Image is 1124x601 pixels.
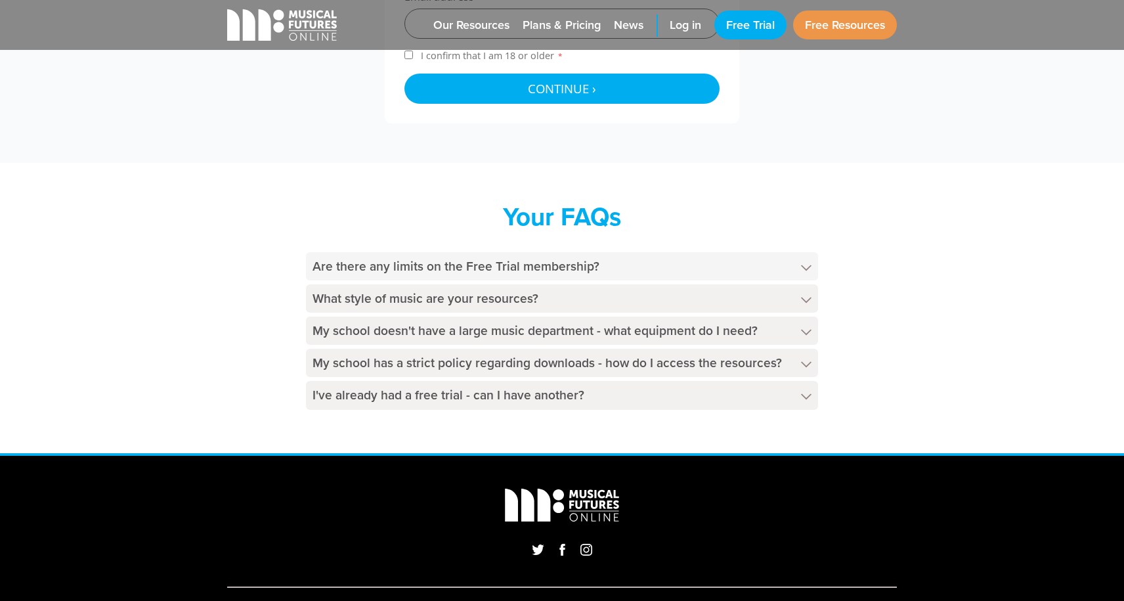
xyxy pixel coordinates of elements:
h4: What style of music are your resources? [306,284,818,313]
button: Continue › [404,74,720,104]
span: Log in [670,18,701,33]
span: Our Resources [433,18,509,33]
input: I confirm that I am 18 or older* [404,51,413,59]
a: Facebook [556,540,569,559]
span: Continue › [528,80,596,97]
a: Free Resources [793,11,897,39]
span: News [614,18,643,33]
a: Instagram [576,540,596,559]
h4: My school doesn't have a large music department - what equipment do I need? [306,317,818,345]
h4: I've already had a free trial - can I have another? [306,381,818,409]
a: Free Trial [714,11,787,39]
h2: Your FAQs [306,202,818,233]
h4: My school has a strict policy regarding downloads - how do I access the resources? [306,349,818,377]
span: Plans & Pricing [523,18,601,33]
a: Twitter [528,540,548,559]
span: I confirm that I am 18 or older [418,49,566,62]
h4: Are there any limits on the Free Trial membership? [306,252,818,280]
